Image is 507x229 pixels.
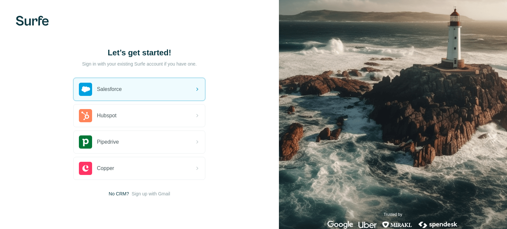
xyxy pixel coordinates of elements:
img: mirakl's logo [382,221,412,229]
button: Sign up with Gmail [132,190,170,197]
span: Copper [97,164,114,172]
img: Surfe's logo [16,16,49,26]
img: salesforce's logo [79,83,92,96]
h1: Let’s get started! [73,47,205,58]
img: uber's logo [358,221,377,229]
img: pipedrive's logo [79,135,92,149]
span: Hubspot [97,112,117,120]
p: Trusted by [384,212,402,217]
span: Pipedrive [97,138,119,146]
span: No CRM? [109,190,129,197]
img: copper's logo [79,162,92,175]
img: spendesk's logo [418,221,458,229]
img: hubspot's logo [79,109,92,122]
img: google's logo [327,221,353,229]
p: Sign in with your existing Surfe account if you have one. [82,61,197,67]
span: Salesforce [97,85,122,93]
